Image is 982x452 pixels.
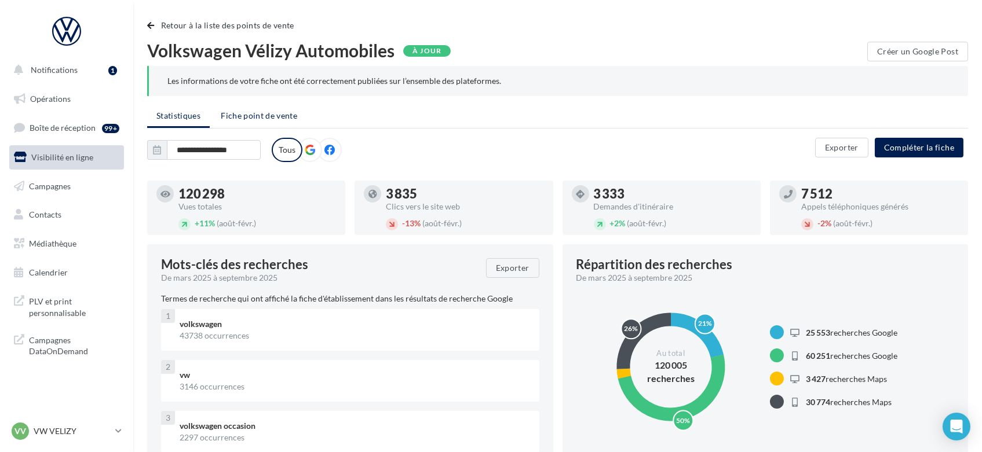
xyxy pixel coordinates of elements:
div: volkswagen [180,318,530,330]
div: Clics vers le site web [386,203,543,211]
div: 3146 occurrences [180,381,530,392]
span: Mots-clés des recherches [161,258,308,271]
span: 2% [610,218,626,228]
span: (août-févr.) [422,218,462,228]
button: Exporter [486,258,539,278]
span: 60 251 [806,351,830,361]
a: Contacts [7,203,126,227]
div: 120 298 [178,188,336,200]
span: 2% [817,218,831,228]
span: + [195,218,199,228]
div: Appels téléphoniques générés [801,203,959,211]
span: Notifications [31,65,78,75]
a: Médiathèque [7,231,126,256]
a: Compléter la fiche [870,142,968,152]
div: 2297 occurrences [180,432,530,443]
div: De mars 2025 à septembre 2025 [161,272,477,284]
div: Demandes d'itinéraire [594,203,751,211]
div: Répartition des recherches [576,258,733,271]
a: Opérations [7,87,126,111]
a: Calendrier [7,260,126,285]
div: 3 [161,411,175,425]
span: - [402,218,405,228]
span: - [817,218,820,228]
div: 7 512 [801,188,959,200]
a: Campagnes [7,174,126,199]
div: Open Intercom Messenger [943,413,970,440]
span: (août-févr.) [627,218,667,228]
span: + [610,218,615,228]
span: 11% [195,218,215,228]
span: Boîte de réception [30,123,96,133]
button: Créer un Google Post [867,42,968,61]
p: Termes de recherche qui ont affiché la fiche d'établissement dans les résultats de recherche Google [161,293,539,304]
a: VV VW VELIZY [9,420,124,442]
span: VV [14,425,26,437]
button: Compléter la fiche [875,138,963,157]
button: Retour à la liste des points de vente [147,19,299,32]
div: Vues totales [178,203,336,211]
span: (août-févr.) [833,218,873,228]
span: PLV et print personnalisable [29,293,119,318]
div: Les informations de votre fiche ont été correctement publiées sur l’ensemble des plateformes. [167,75,950,87]
button: Notifications 1 [7,58,122,82]
span: Médiathèque [29,238,76,248]
span: recherches Google [806,351,897,361]
span: Calendrier [29,267,68,277]
span: 30 774 [806,397,830,407]
span: Opérations [30,94,71,104]
span: Retour à la liste des points de vente [161,20,294,30]
div: 1 [161,309,175,323]
span: recherches Maps [806,397,892,407]
div: vw [180,369,530,381]
div: 2 [161,360,175,374]
div: À jour [403,45,451,57]
span: (août-févr.) [217,218,256,228]
div: 3 333 [594,188,751,200]
span: Volkswagen Vélizy Automobiles [147,42,395,59]
label: Tous [272,138,302,162]
a: PLV et print personnalisable [7,289,126,323]
span: recherches Google [806,328,897,337]
a: Boîte de réception99+ [7,115,126,140]
a: Campagnes DataOnDemand [7,328,126,362]
div: De mars 2025 à septembre 2025 [576,272,946,284]
div: 1 [108,66,117,75]
p: VW VELIZY [34,425,111,437]
a: Visibilité en ligne [7,145,126,170]
span: recherches Maps [806,374,887,384]
button: Exporter [815,138,868,157]
span: Visibilité en ligne [31,152,93,162]
div: 3 835 [386,188,543,200]
span: 3 427 [806,374,826,384]
div: volkswagen occasion [180,420,530,432]
div: 99+ [102,124,119,133]
span: Campagnes DataOnDemand [29,332,119,357]
span: Fiche point de vente [221,111,297,120]
span: Campagnes [29,181,71,190]
span: 25 553 [806,328,830,337]
span: Contacts [29,210,61,219]
span: 13% [402,218,421,228]
div: 43738 occurrences [180,330,530,341]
